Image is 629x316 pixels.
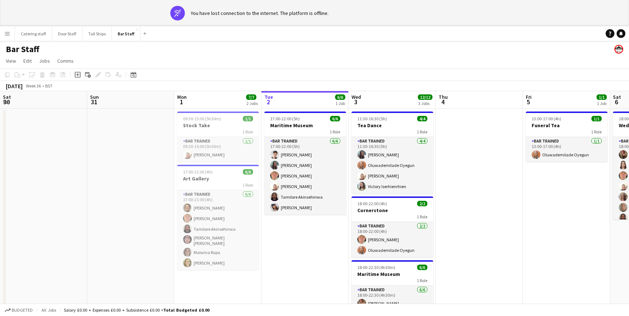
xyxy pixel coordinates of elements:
[54,56,77,66] a: Comms
[264,122,346,129] h3: Maritime Museum
[4,306,34,314] button: Budgeted
[352,222,433,257] app-card-role: Bar trained2/218:00-22:00 (4h)[PERSON_NAME]Oluwademilade Oyegun
[177,175,259,182] h3: Art Gallery
[177,137,259,162] app-card-role: Bar trained1/109:30-15:00 (5h30m)[PERSON_NAME]
[12,308,33,313] span: Budgeted
[6,44,39,55] h1: Bar Staff
[417,129,427,134] span: 1 Role
[163,307,209,313] span: Total Budgeted £0.00
[177,122,259,129] h3: Stock Take
[526,112,607,162] app-job-card: 13:00-17:00 (4h)1/1Funeral Tea1 RoleBar trained1/113:00-17:00 (4h)Oluwademilade Oyegun
[64,307,209,313] div: Salary £0.00 + Expenses £0.00 + Subsistence £0.00 =
[183,116,221,121] span: 09:30-15:00 (5h30m)
[418,101,432,106] div: 3 Jobs
[243,169,253,175] span: 6/6
[330,116,340,121] span: 6/6
[243,116,253,121] span: 1/1
[6,58,16,64] span: View
[591,116,602,121] span: 1/1
[597,94,607,100] span: 1/1
[89,98,99,106] span: 31
[418,94,432,100] span: 12/12
[264,137,346,215] app-card-role: Bar trained6/617:00-22:00 (5h)[PERSON_NAME][PERSON_NAME][PERSON_NAME][PERSON_NAME]Tamilore Akinse...
[417,278,427,283] span: 1 Role
[352,94,361,100] span: Wed
[438,98,448,106] span: 4
[614,45,623,54] app-user-avatar: Beach Ballroom
[45,83,53,89] div: BST
[591,129,602,134] span: 1 Role
[264,112,346,215] app-job-card: 17:00-22:00 (5h)6/6Maritime Museum1 RoleBar trained6/617:00-22:00 (5h)[PERSON_NAME][PERSON_NAME][...
[526,137,607,162] app-card-role: Bar trained1/113:00-17:00 (4h)Oluwademilade Oyegun
[352,122,433,129] h3: Tea Dance
[612,98,621,106] span: 6
[330,129,340,134] span: 1 Role
[40,307,58,313] span: All jobs
[36,56,53,66] a: Jobs
[242,129,253,134] span: 1 Role
[3,94,11,100] span: Sat
[417,116,427,121] span: 4/4
[3,56,19,66] a: View
[24,83,42,89] span: Week 36
[417,214,427,219] span: 1 Role
[183,169,213,175] span: 17:00-21:00 (4h)
[532,116,561,121] span: 13:00-17:00 (4h)
[15,27,52,41] button: Catering staff
[112,27,140,41] button: Bar Staff
[6,82,23,90] div: [DATE]
[177,94,187,100] span: Mon
[263,98,273,106] span: 2
[350,98,361,106] span: 3
[176,98,187,106] span: 1
[246,101,258,106] div: 2 Jobs
[597,101,606,106] div: 1 Job
[439,94,448,100] span: Thu
[23,58,32,64] span: Edit
[613,94,621,100] span: Sat
[242,182,253,188] span: 1 Role
[352,196,433,257] app-job-card: 18:00-22:00 (4h)2/2Cornerstone1 RoleBar trained2/218:00-22:00 (4h)[PERSON_NAME]Oluwademilade Oyegun
[52,27,82,41] button: Door Staff
[2,98,11,106] span: 30
[352,137,433,194] app-card-role: Bar trained4/411:30-16:30 (5h)[PERSON_NAME]Oluwademilade Oyegun[PERSON_NAME]Victory Iserhienrhien
[526,94,532,100] span: Fri
[264,94,273,100] span: Tue
[177,165,259,270] app-job-card: 17:00-21:00 (4h)6/6Art Gallery1 RoleBar trained6/617:00-21:00 (4h)[PERSON_NAME][PERSON_NAME]Tamil...
[357,265,395,270] span: 18:00-22:30 (4h30m)
[526,122,607,129] h3: Funeral Tea
[352,207,433,214] h3: Cornerstone
[352,112,433,194] app-job-card: 11:30-16:30 (5h)4/4Tea Dance1 RoleBar trained4/411:30-16:30 (5h)[PERSON_NAME]Oluwademilade Oyegun...
[39,58,50,64] span: Jobs
[417,265,427,270] span: 6/6
[57,58,74,64] span: Comms
[191,10,329,16] div: You have lost connection to the internet. The platform is offline.
[90,94,99,100] span: Sun
[525,98,532,106] span: 5
[177,190,259,270] app-card-role: Bar trained6/617:00-21:00 (4h)[PERSON_NAME][PERSON_NAME]Tamilore Akinsehinwa[PERSON_NAME] [PERSON...
[246,94,256,100] span: 7/7
[352,271,433,277] h3: Maritime Museum
[270,116,300,121] span: 17:00-22:00 (5h)
[335,94,345,100] span: 6/6
[417,201,427,206] span: 2/2
[20,56,35,66] a: Edit
[82,27,112,41] button: Tall Ships
[335,101,345,106] div: 1 Job
[177,112,259,162] app-job-card: 09:30-15:00 (5h30m)1/1Stock Take1 RoleBar trained1/109:30-15:00 (5h30m)[PERSON_NAME]
[357,116,387,121] span: 11:30-16:30 (5h)
[357,201,387,206] span: 18:00-22:00 (4h)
